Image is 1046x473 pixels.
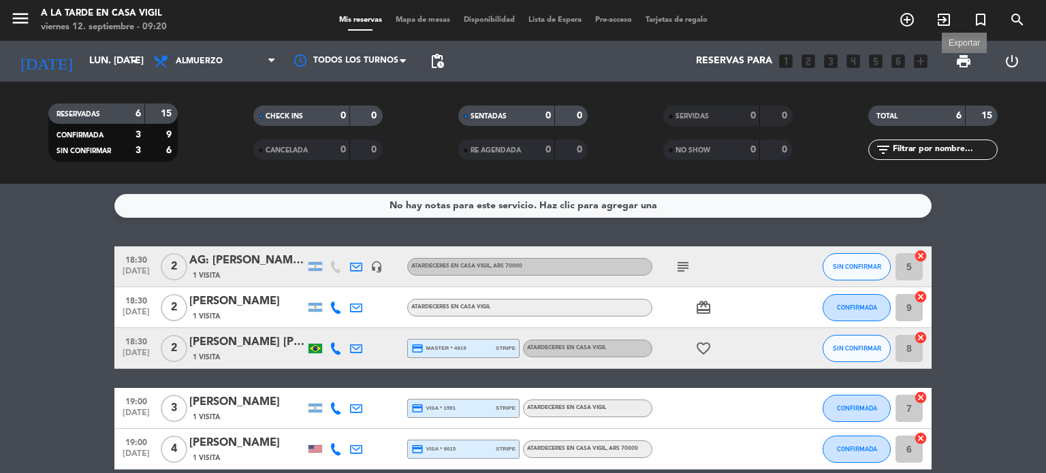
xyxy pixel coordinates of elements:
[972,12,989,28] i: turned_in_not
[119,251,153,267] span: 18:30
[189,252,305,270] div: AG: [PERSON_NAME] x2 / KAHUAK
[695,340,712,357] i: favorite_border
[676,147,710,154] span: NO SHOW
[161,109,174,118] strong: 15
[577,111,585,120] strong: 0
[10,8,31,33] button: menu
[119,449,153,465] span: [DATE]
[411,402,424,414] i: credit_card
[799,52,817,70] i: looks_two
[166,130,174,140] strong: 9
[189,333,305,351] div: [PERSON_NAME] [PERSON_NAME]
[189,434,305,452] div: [PERSON_NAME]
[390,198,657,214] div: No hay notas para este servicio. Haz clic para agregar una
[57,132,104,139] span: CONFIRMADA
[914,249,928,263] i: cancel
[411,304,490,310] span: ATARDECERES EN CASA VIGIL
[496,444,516,453] span: stripe
[496,344,516,353] span: stripe
[119,267,153,282] span: [DATE]
[912,52,930,70] i: add_box
[193,270,220,281] span: 1 Visita
[527,446,638,451] span: ATARDECERES EN CASA VIGIL
[696,56,772,67] span: Reservas para
[57,111,100,118] span: RESERVADAS
[411,342,424,355] i: credit_card
[833,263,881,270] span: SIN CONFIRMAR
[639,16,714,24] span: Tarjetas de regalo
[161,253,187,280] span: 2
[545,145,551,154] strong: 0
[844,52,862,70] i: looks_4
[577,145,585,154] strong: 0
[136,109,141,118] strong: 6
[161,436,187,463] span: 4
[136,146,141,155] strong: 3
[10,46,82,76] i: [DATE]
[10,8,31,29] i: menu
[161,335,187,362] span: 2
[189,293,305,310] div: [PERSON_NAME]
[833,344,881,352] span: SIN CONFIRMAR
[891,142,997,157] input: Filtrar por nombre...
[899,12,915,28] i: add_circle_outline
[411,443,456,455] span: visa * 9015
[266,147,308,154] span: CANCELADA
[545,111,551,120] strong: 0
[389,16,457,24] span: Mapa de mesas
[875,142,891,158] i: filter_list
[161,294,187,321] span: 2
[266,113,303,120] span: CHECK INS
[588,16,639,24] span: Pre-acceso
[340,145,346,154] strong: 0
[823,436,891,463] button: CONFIRMADA
[57,148,111,154] span: SIN CONFIRMAR
[411,443,424,455] i: credit_card
[119,348,153,364] span: [DATE]
[750,111,756,120] strong: 0
[41,7,167,20] div: A la tarde en Casa Vigil
[471,113,507,120] span: SENTADAS
[876,113,898,120] span: TOTAL
[675,259,691,275] i: subject
[370,261,383,273] i: headset_mic
[823,395,891,422] button: CONFIRMADA
[411,263,522,269] span: ATARDECERES EN CASA VIGIL
[823,335,891,362] button: SIN CONFIRMAR
[914,391,928,404] i: cancel
[371,145,379,154] strong: 0
[955,53,972,69] span: print
[981,111,995,120] strong: 15
[119,308,153,323] span: [DATE]
[527,345,606,350] span: ATARDECERES EN CASA VIGIL
[490,263,522,269] span: , ARS 70000
[189,393,305,411] div: [PERSON_NAME]
[176,56,223,66] span: Almuerzo
[837,304,877,311] span: CONFIRMADA
[429,53,445,69] span: pending_actions
[676,113,709,120] span: SERVIDAS
[1004,53,1020,69] i: power_settings_new
[936,12,952,28] i: exit_to_app
[837,445,877,453] span: CONFIRMADA
[411,342,466,355] span: master * 4919
[695,299,712,316] i: card_giftcard
[956,111,962,120] strong: 6
[457,16,522,24] span: Disponibilidad
[914,331,928,344] i: cancel
[193,453,220,463] span: 1 Visita
[136,130,141,140] strong: 3
[823,253,891,280] button: SIN CONFIRMAR
[340,111,346,120] strong: 0
[777,52,795,70] i: looks_one
[193,412,220,423] span: 1 Visita
[914,431,928,445] i: cancel
[119,333,153,348] span: 18:30
[1009,12,1026,28] i: search
[471,147,521,154] span: RE AGENDADA
[942,37,987,49] div: Exportar
[867,52,885,70] i: looks_5
[119,292,153,308] span: 18:30
[332,16,389,24] span: Mis reservas
[127,53,143,69] i: arrow_drop_down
